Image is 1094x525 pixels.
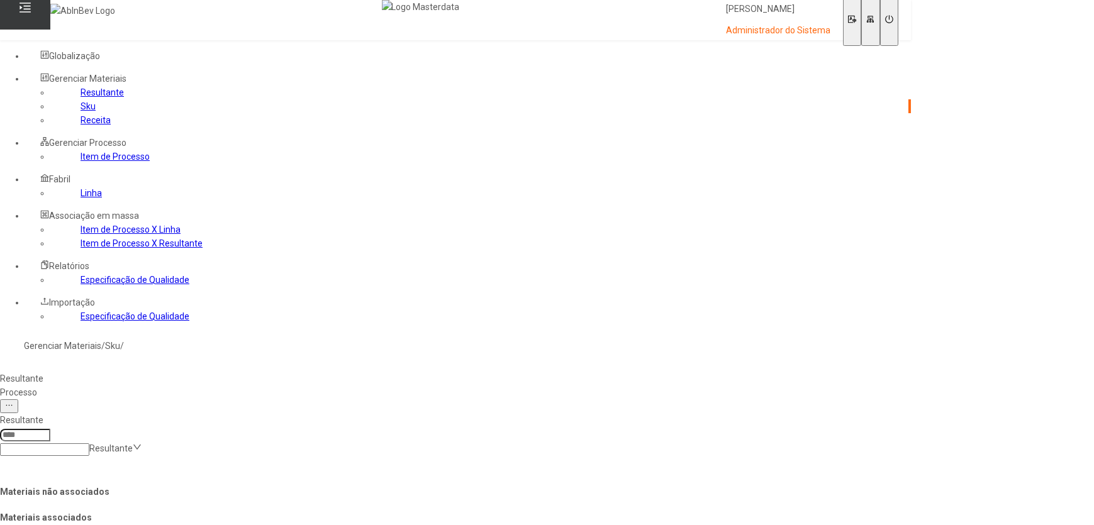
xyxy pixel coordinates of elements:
a: Receita [81,115,111,125]
nz-breadcrumb-separator: / [120,341,124,351]
p: Administrador do Sistema [726,25,830,37]
p: [PERSON_NAME] [726,3,830,16]
a: Resultante [81,87,124,97]
span: Relatórios [49,261,89,271]
span: Importação [49,297,95,307]
span: Gerenciar Processo [49,138,126,148]
span: Gerenciar Materiais [49,74,126,84]
nz-select-placeholder: Resultante [89,443,133,453]
span: Associação em massa [49,211,139,221]
img: AbInBev Logo [50,4,115,18]
a: Sku [105,341,120,351]
nz-breadcrumb-separator: / [101,341,105,351]
span: Fabril [49,174,70,184]
a: Item de Processo X Linha [81,224,181,235]
a: Gerenciar Materiais [24,341,101,351]
span: Globalização [49,51,100,61]
a: Especificação de Qualidade [81,311,189,321]
a: Item de Processo X Resultante [81,238,203,248]
a: Sku [81,101,96,111]
a: Linha [81,188,102,198]
a: Especificação de Qualidade [81,275,189,285]
a: Item de Processo [81,152,150,162]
